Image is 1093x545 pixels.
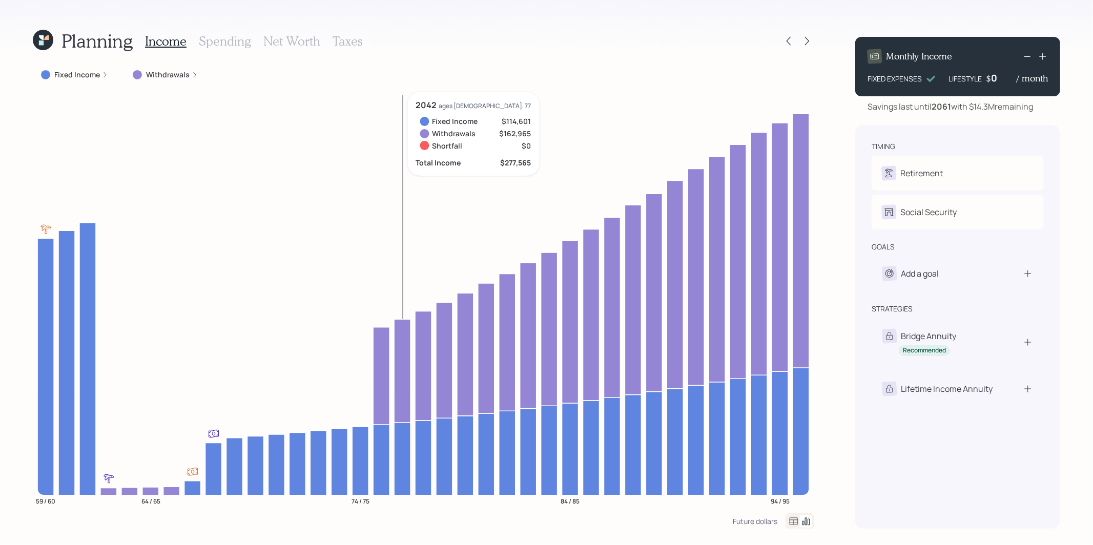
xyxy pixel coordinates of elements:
[948,73,982,84] div: LIFESTYLE
[771,497,790,506] tspan: 94 / 95
[145,34,187,49] h3: Income
[872,304,913,314] div: strategies
[61,30,133,52] h1: Planning
[901,330,956,342] div: Bridge Annuity
[868,100,1033,113] div: Savings last until with $14.3M remaining
[352,497,369,506] tspan: 74 / 75
[868,73,922,84] div: FIXED EXPENSES
[733,516,777,526] div: Future dollars
[886,51,952,62] h4: Monthly Income
[54,70,100,80] label: Fixed Income
[901,383,993,395] div: Lifetime Income Annuity
[1017,73,1048,84] h4: / month
[333,34,362,49] h3: Taxes
[561,497,580,506] tspan: 84 / 85
[986,73,991,84] h4: $
[872,141,895,152] div: timing
[900,167,943,179] div: Retirement
[872,242,895,252] div: goals
[263,34,320,49] h3: Net Worth
[36,497,55,506] tspan: 59 / 60
[901,267,939,280] div: Add a goal
[991,72,1017,84] div: 0
[146,70,190,80] label: Withdrawals
[141,497,160,506] tspan: 64 / 65
[199,34,251,49] h3: Spending
[903,346,946,355] div: Recommended
[932,101,951,112] b: 2061
[900,206,957,218] div: Social Security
